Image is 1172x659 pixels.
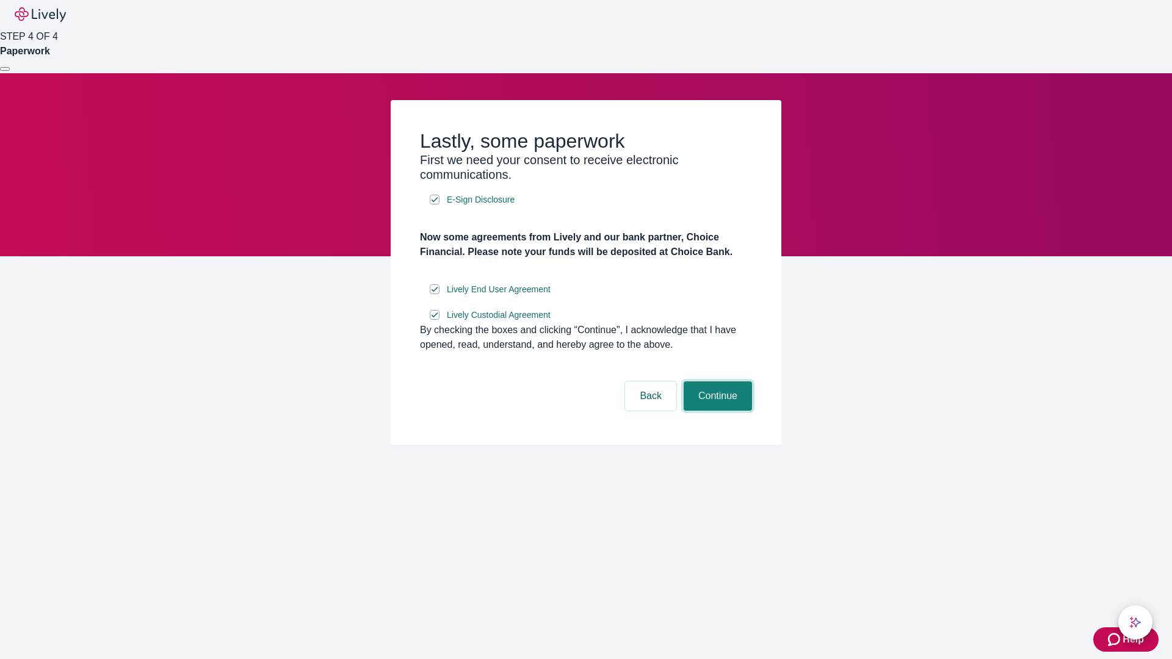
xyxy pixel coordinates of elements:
[625,381,676,411] button: Back
[1129,616,1141,628] svg: Lively AI Assistant
[1108,632,1123,647] svg: Zendesk support icon
[1093,627,1159,652] button: Zendesk support iconHelp
[444,192,517,207] a: e-sign disclosure document
[684,381,752,411] button: Continue
[420,230,752,259] h4: Now some agreements from Lively and our bank partner, Choice Financial. Please note your funds wi...
[447,309,551,322] span: Lively Custodial Agreement
[447,193,515,206] span: E-Sign Disclosure
[420,129,752,153] h2: Lastly, some paperwork
[447,283,551,296] span: Lively End User Agreement
[420,323,752,352] div: By checking the boxes and clicking “Continue", I acknowledge that I have opened, read, understand...
[15,7,66,22] img: Lively
[1123,632,1144,647] span: Help
[420,153,752,182] h3: First we need your consent to receive electronic communications.
[444,308,553,323] a: e-sign disclosure document
[444,282,553,297] a: e-sign disclosure document
[1118,605,1152,639] button: chat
